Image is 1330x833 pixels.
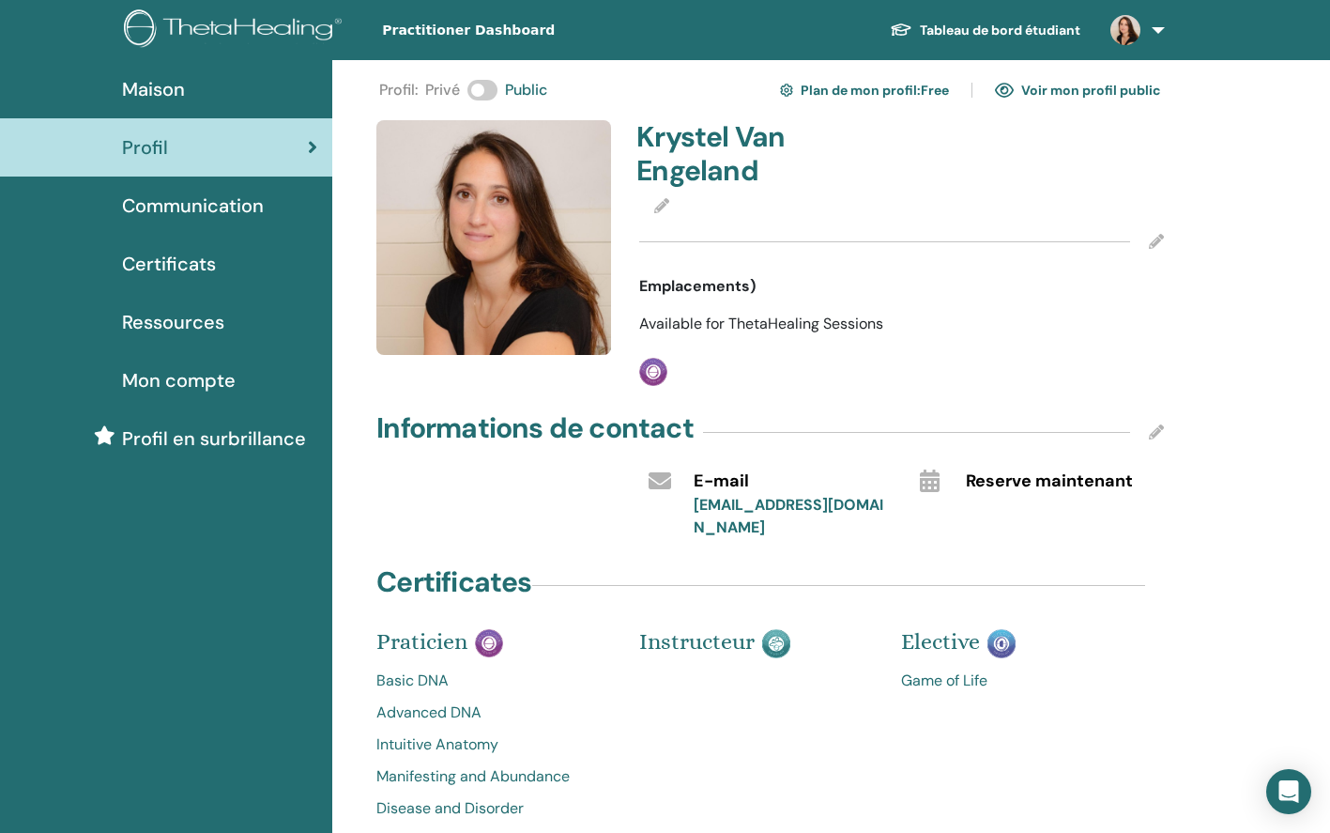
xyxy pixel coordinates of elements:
span: Public [505,79,547,101]
span: Profil [122,133,168,162]
span: Privé [425,79,460,101]
span: Reserve maintenant [966,470,1133,494]
a: Tableau de bord étudiant [875,13,1095,48]
a: Game of Life [901,670,1136,692]
a: [EMAIL_ADDRESS][DOMAIN_NAME] [694,495,883,537]
span: Instructeur [639,628,755,655]
h4: Informations de contact [376,411,694,445]
img: logo.png [124,9,348,52]
a: Manifesting and Abundance [376,765,611,788]
span: Maison [122,75,185,103]
img: eye.svg [995,82,1014,99]
img: default.jpg [376,120,611,355]
a: Plan de mon profil:Free [780,75,949,105]
span: Profil : [379,79,418,101]
h4: Krystel Van Engeland [636,120,890,188]
span: Available for ThetaHealing Sessions [639,314,883,333]
span: Communication [122,192,264,220]
a: Intuitive Anatomy [376,733,611,756]
h4: Certificates [376,565,531,599]
span: Profil en surbrillance [122,424,306,453]
span: Mon compte [122,366,236,394]
img: cog.svg [780,81,793,100]
div: Open Intercom Messenger [1266,769,1311,814]
img: graduation-cap-white.svg [890,22,912,38]
a: Basic DNA [376,670,611,692]
span: Ressources [122,308,224,336]
a: Voir mon profil public [995,75,1161,105]
a: Advanced DNA [376,702,611,724]
span: Elective [901,628,980,655]
span: Practitioner Dashboard [382,21,664,40]
span: Certificats [122,250,216,278]
img: default.jpg [1110,15,1140,45]
span: Emplacements) [639,275,756,298]
a: Disease and Disorder [376,797,611,820]
span: E-mail [694,470,749,494]
span: Praticien [376,628,467,655]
